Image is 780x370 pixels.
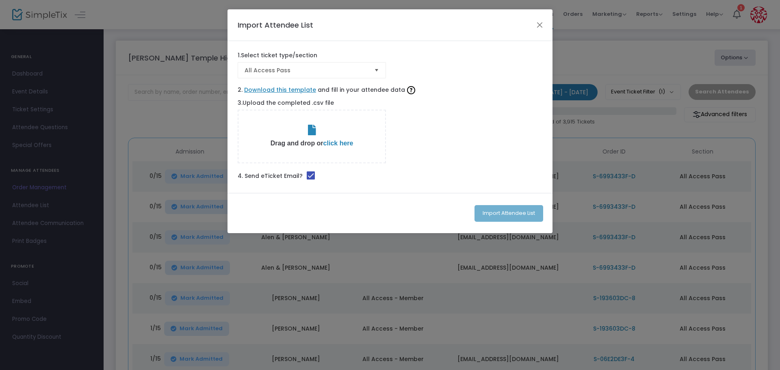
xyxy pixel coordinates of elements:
p: Drag and drop or [238,138,385,148]
button: Select [371,63,382,78]
span: 4. Send eTicket Email? [238,172,303,180]
span: All Access Pass [245,66,368,74]
label: and fill in your attendee data [238,84,542,96]
span: 2. [238,86,243,94]
span: 1. [238,51,241,59]
h4: Import Attendee List [238,19,313,30]
span: Upload the completed .csv file [243,99,334,107]
img: question-mark [407,86,415,94]
span: 3. [238,99,243,107]
button: Close [535,19,545,30]
label: Select ticket type/section [238,51,317,60]
a: Download this template [244,86,316,94]
span: click here [323,140,353,147]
